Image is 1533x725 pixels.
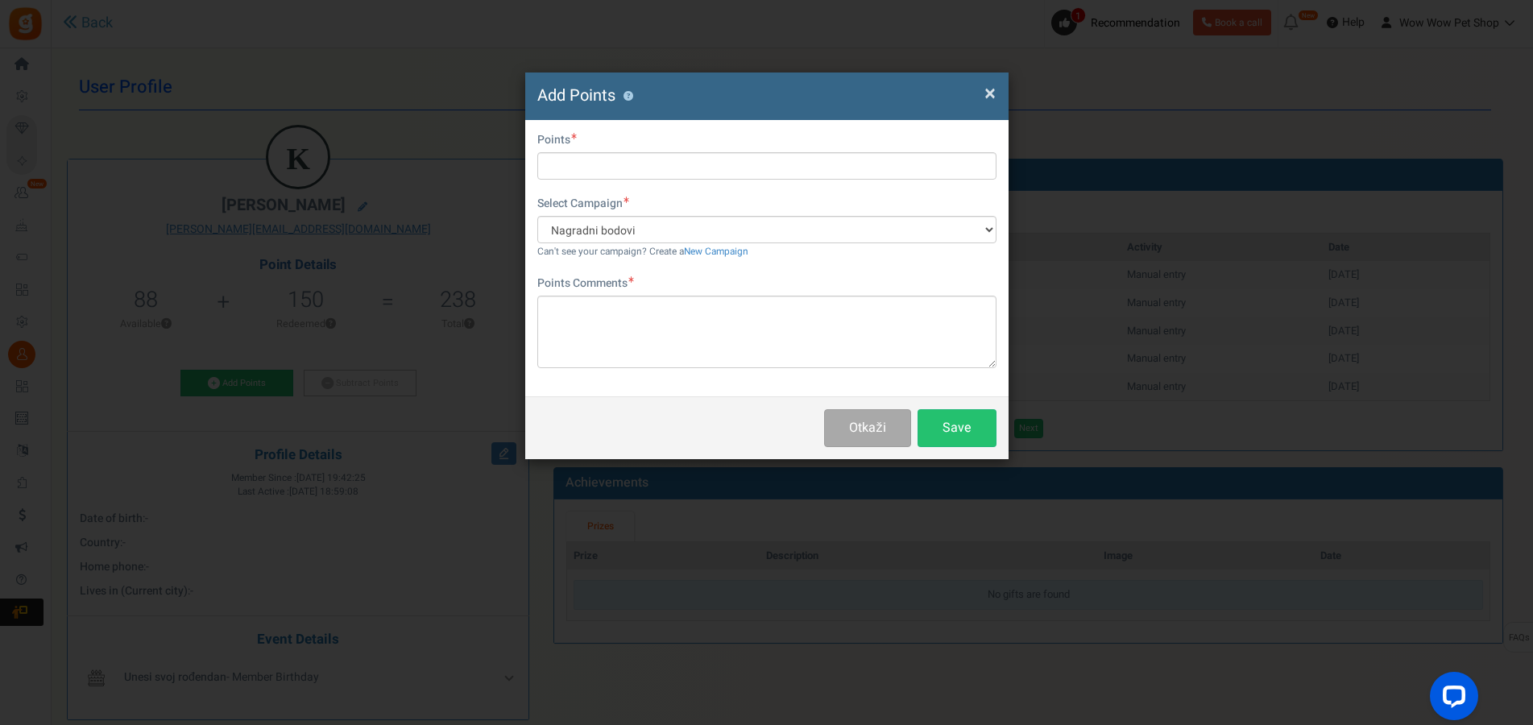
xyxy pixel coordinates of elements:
span: Add Points [537,84,615,107]
button: Save [918,409,996,447]
button: Otkaži [824,409,910,447]
a: New Campaign [684,245,748,259]
button: ? [624,91,634,101]
label: Select Campaign [537,196,629,212]
label: Points Comments [537,275,634,292]
label: Points [537,132,577,148]
small: Can't see your campaign? Create a [537,245,748,259]
span: × [984,78,996,109]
